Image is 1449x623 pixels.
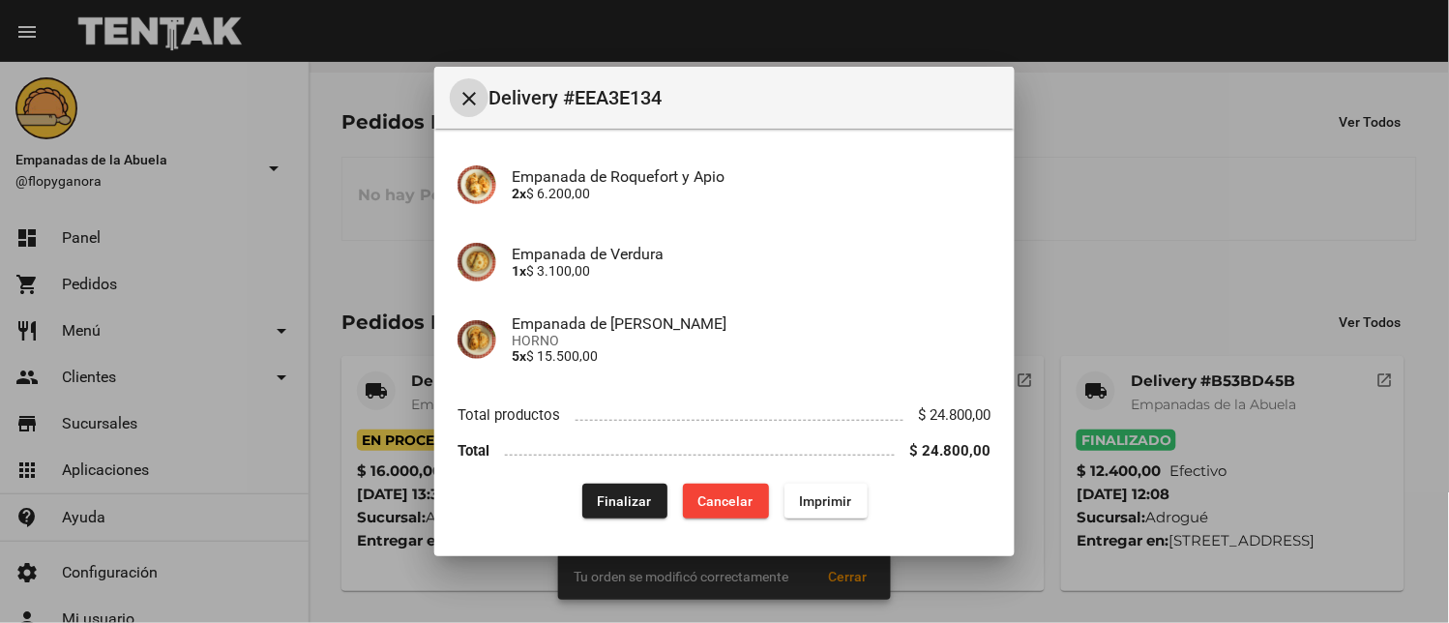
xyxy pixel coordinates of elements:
[698,493,754,509] span: Cancelar
[512,263,526,279] b: 1x
[458,165,496,204] img: d59fadef-f63f-4083-8943-9e902174ec49.jpg
[512,186,991,201] p: $ 6.200,00
[458,432,991,468] li: Total $ 24.800,00
[512,314,991,333] h4: Empanada de [PERSON_NAME]
[784,484,868,519] button: Imprimir
[488,82,999,113] span: Delivery #EEA3E134
[683,484,769,519] button: Cancelar
[800,493,852,509] span: Imprimir
[512,167,991,186] h4: Empanada de Roquefort y Apio
[512,333,991,348] span: HORNO
[512,186,526,201] b: 2x
[598,493,652,509] span: Finalizar
[512,348,991,364] p: $ 15.500,00
[458,320,496,359] img: f753fea7-0f09-41b3-9a9e-ddb84fc3b359.jpg
[512,245,991,263] h4: Empanada de Verdura
[458,87,481,110] mat-icon: Cerrar
[458,243,496,282] img: 80da8329-9e11-41ab-9a6e-ba733f0c0218.jpg
[458,398,991,433] li: Total productos $ 24.800,00
[450,78,488,117] button: Cerrar
[512,348,526,364] b: 5x
[582,484,667,519] button: Finalizar
[512,263,991,279] p: $ 3.100,00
